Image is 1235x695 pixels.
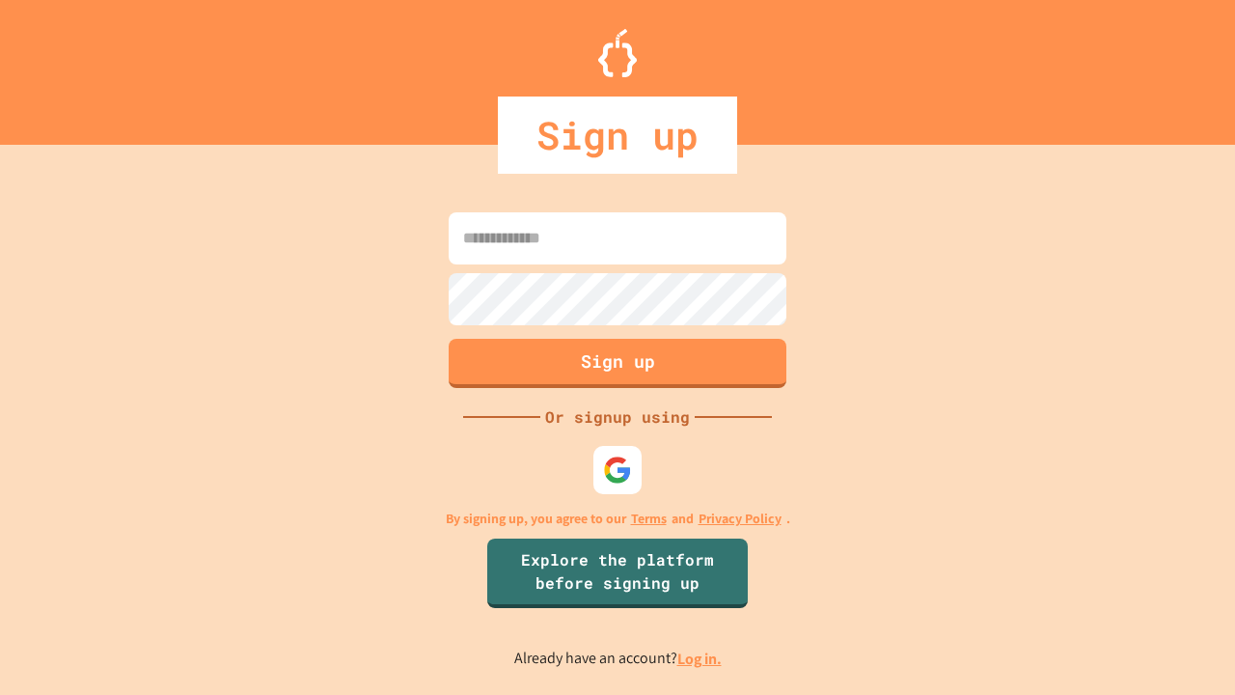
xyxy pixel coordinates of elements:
[498,97,737,174] div: Sign up
[598,29,637,77] img: Logo.svg
[487,539,748,608] a: Explore the platform before signing up
[699,509,782,529] a: Privacy Policy
[446,509,790,529] p: By signing up, you agree to our and .
[677,649,722,669] a: Log in.
[540,405,695,429] div: Or signup using
[603,456,632,485] img: google-icon.svg
[631,509,667,529] a: Terms
[514,647,722,671] p: Already have an account?
[449,339,786,388] button: Sign up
